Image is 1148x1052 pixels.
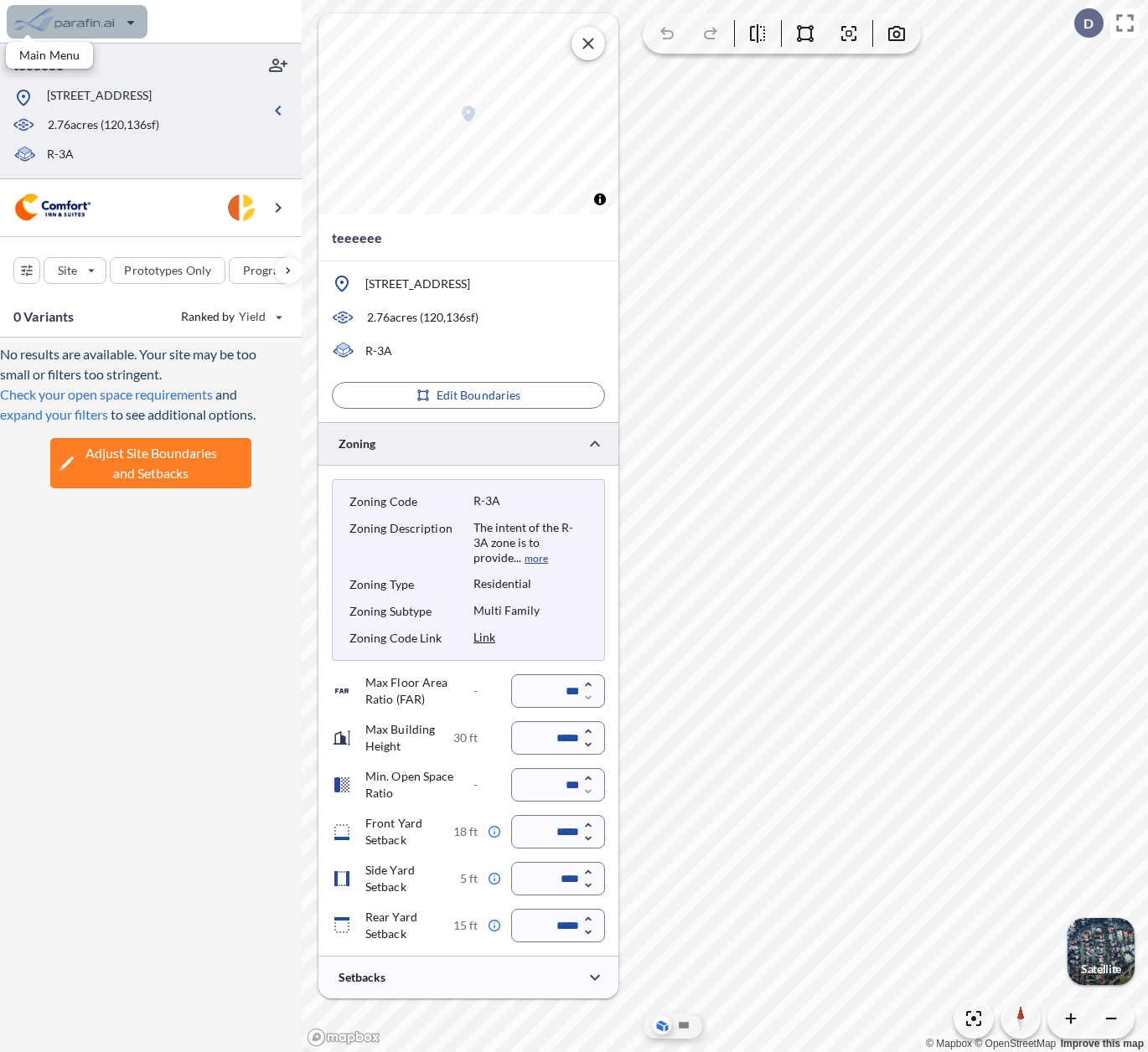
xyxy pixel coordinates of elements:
p: [STREET_ADDRESS] [47,87,152,108]
a: Improve this map [1061,1038,1144,1049]
button: Ranked by Yield [168,303,293,330]
p: Max Floor Area Ratio (FAR) [365,674,463,708]
img: user logo [228,194,255,221]
div: Map marker [458,104,478,124]
a: Mapbox homepage [307,1028,380,1047]
span: Yield [239,308,266,325]
p: teeeeee [332,228,382,248]
p: 2.76 acres ( 120,136 sf) [367,309,478,326]
p: Zoning Code [349,493,467,510]
p: D [1083,16,1094,31]
p: 5 ft [460,871,478,886]
img: Switcher Image [1068,918,1135,985]
p: - [473,777,478,792]
p: Setbacks [339,969,385,986]
p: Front Yard Setback [365,815,443,848]
a: Link [473,630,495,644]
p: Min. Open Space Ratio [365,768,463,802]
p: Satellite [1081,962,1121,976]
p: Residential [473,576,531,591]
p: Program [243,262,290,279]
p: Max Building Height [365,721,443,755]
p: [STREET_ADDRESS] [365,276,470,292]
p: Prototypes Only [124,262,211,279]
p: Zoning Description [349,520,467,537]
button: more [521,551,548,566]
span: Adjust Site Boundaries and Setbacks [85,443,217,483]
button: Site Plan [675,1016,693,1034]
img: BrandImage [13,192,92,223]
button: Prototypes Only [110,257,225,284]
p: 15 ft [453,918,478,933]
canvas: Map [318,13,618,214]
p: 2.76 acres ( 120,136 sf) [48,116,159,135]
p: Site [58,262,77,279]
p: R-3A [473,493,500,508]
p: 18 ft [453,824,478,839]
button: Toggle attribution [590,189,610,209]
button: Edit Boundaries [332,382,605,409]
p: Zoning Code Link [349,630,467,647]
button: Site [44,257,106,284]
a: OpenStreetMap [975,1038,1056,1049]
button: Aerial View [653,1016,671,1034]
p: Main Menu [19,49,80,62]
button: Program [229,257,319,284]
p: Multi Family [473,603,540,618]
p: R-3A [47,146,74,165]
a: Mapbox [926,1038,972,1049]
p: Zoning Type [349,576,467,593]
p: Zoning Subtype [349,603,467,620]
p: Side Yard Setback [365,862,450,895]
div: The intent of the R-3A zone is to provide... [473,520,587,566]
p: Edit Boundaries [437,387,521,404]
p: - [473,683,478,699]
button: Adjust Site Boundariesand Setbacks [50,438,251,488]
span: Toggle attribution [595,190,605,209]
p: 0 Variants [13,307,75,327]
button: Switcher ImageSatellite [1068,918,1135,985]
p: 30 ft [453,730,478,745]
p: R-3A [365,343,392,359]
p: Rear Yard Setback [365,909,443,942]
